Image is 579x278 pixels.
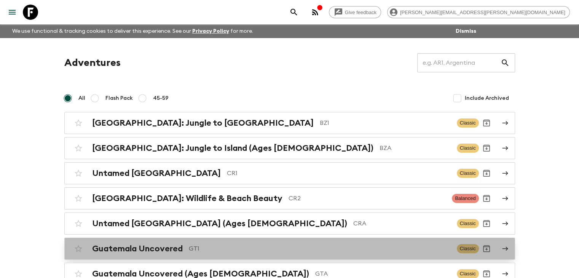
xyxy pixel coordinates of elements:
[64,137,515,159] a: [GEOGRAPHIC_DATA]: Jungle to Island (Ages [DEMOGRAPHIC_DATA])BZAClassicArchive
[286,5,301,20] button: search adventures
[92,193,282,203] h2: [GEOGRAPHIC_DATA]: Wildlife & Beach Beauty
[457,244,479,253] span: Classic
[289,194,446,203] p: CR2
[192,29,229,34] a: Privacy Policy
[457,219,479,228] span: Classic
[92,244,183,254] h2: Guatemala Uncovered
[457,144,479,153] span: Classic
[92,118,314,128] h2: [GEOGRAPHIC_DATA]: Jungle to [GEOGRAPHIC_DATA]
[341,10,381,15] span: Give feedback
[329,6,381,18] a: Give feedback
[465,94,509,102] span: Include Archived
[105,94,133,102] span: Flash Pack
[452,194,479,203] span: Balanced
[64,212,515,235] a: Untamed [GEOGRAPHIC_DATA] (Ages [DEMOGRAPHIC_DATA])CRAClassicArchive
[64,112,515,134] a: [GEOGRAPHIC_DATA]: Jungle to [GEOGRAPHIC_DATA]BZ1ClassicArchive
[64,187,515,209] a: [GEOGRAPHIC_DATA]: Wildlife & Beach BeautyCR2BalancedArchive
[479,216,494,231] button: Archive
[479,166,494,181] button: Archive
[64,162,515,184] a: Untamed [GEOGRAPHIC_DATA]CR1ClassicArchive
[387,6,570,18] div: [PERSON_NAME][EMAIL_ADDRESS][PERSON_NAME][DOMAIN_NAME]
[92,219,347,228] h2: Untamed [GEOGRAPHIC_DATA] (Ages [DEMOGRAPHIC_DATA])
[479,191,494,206] button: Archive
[457,169,479,178] span: Classic
[380,144,451,153] p: BZA
[417,52,501,73] input: e.g. AR1, Argentina
[64,238,515,260] a: Guatemala UncoveredGT1ClassicArchive
[457,118,479,128] span: Classic
[454,26,478,37] button: Dismiss
[64,55,121,70] h1: Adventures
[353,219,451,228] p: CRA
[153,94,169,102] span: 45-59
[92,168,221,178] h2: Untamed [GEOGRAPHIC_DATA]
[78,94,85,102] span: All
[479,141,494,156] button: Archive
[479,115,494,131] button: Archive
[227,169,451,178] p: CR1
[92,143,373,153] h2: [GEOGRAPHIC_DATA]: Jungle to Island (Ages [DEMOGRAPHIC_DATA])
[396,10,569,15] span: [PERSON_NAME][EMAIL_ADDRESS][PERSON_NAME][DOMAIN_NAME]
[479,241,494,256] button: Archive
[5,5,20,20] button: menu
[189,244,451,253] p: GT1
[9,24,256,38] p: We use functional & tracking cookies to deliver this experience. See our for more.
[320,118,451,128] p: BZ1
